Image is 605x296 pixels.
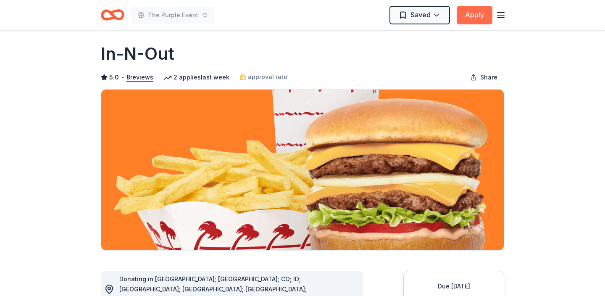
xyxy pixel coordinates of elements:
div: Due [DATE] [414,281,494,291]
button: Apply [457,6,492,24]
h1: In-N-Out [101,42,174,66]
img: Image for In-N-Out [101,90,504,250]
a: approval rate [239,72,287,82]
span: • [121,74,124,81]
span: Share [480,72,497,82]
span: approval rate [248,72,287,82]
span: The Purple Event [148,10,198,20]
button: 8reviews [126,72,153,82]
span: Saved [410,9,431,20]
button: Share [463,69,504,86]
button: Saved [389,6,450,24]
a: Home [101,5,124,25]
div: 2 applies last week [163,72,229,82]
span: 5.0 [109,72,119,82]
button: The Purple Event [131,7,215,24]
